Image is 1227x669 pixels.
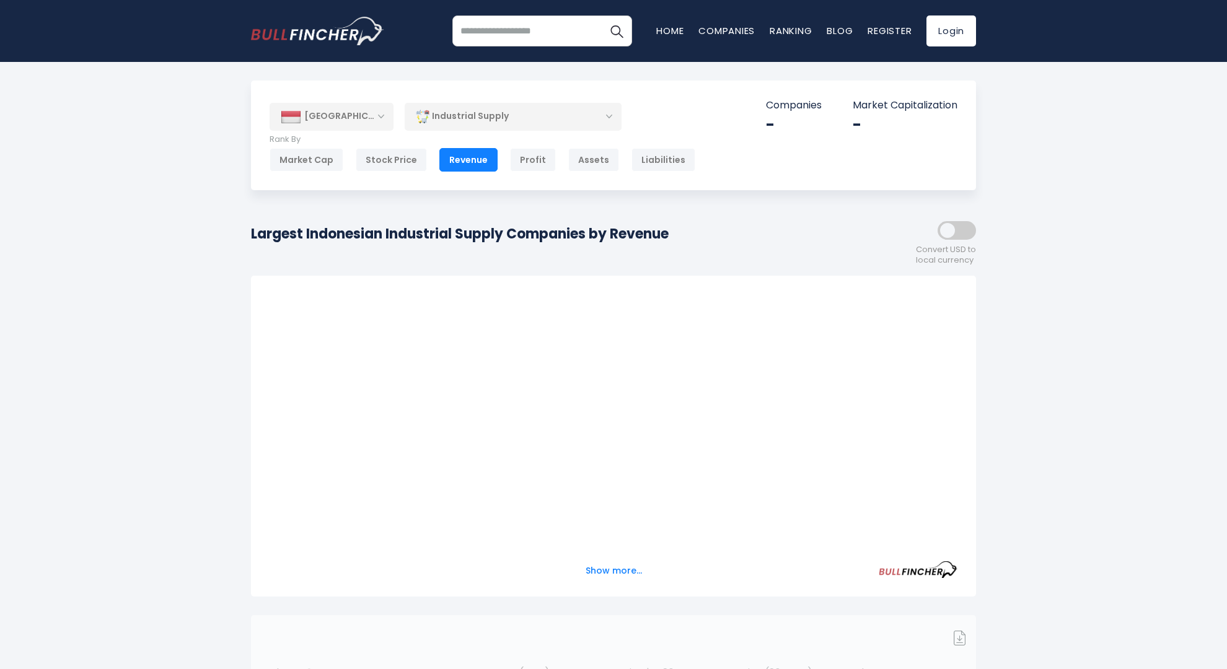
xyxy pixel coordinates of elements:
a: Blog [827,24,853,37]
span: Convert USD to local currency [916,245,976,266]
button: Show more... [578,561,649,581]
a: Companies [698,24,755,37]
a: Sign in [818,654,844,666]
div: Liabilities [631,148,695,172]
div: Assets [568,148,619,172]
a: Login [926,15,976,46]
p: Companies [766,99,822,112]
div: Industrial Supply [405,102,622,131]
p: Rank By [270,134,695,145]
div: - [766,115,822,134]
div: Profit [510,148,556,172]
div: - [853,115,957,134]
h1: Largest Indonesian Industrial Supply Companies by Revenue [251,224,669,244]
a: Register [868,24,912,37]
div: [GEOGRAPHIC_DATA] [270,103,394,130]
div: Market Cap [270,148,343,172]
button: Search [601,15,632,46]
a: Home [656,24,684,37]
div: Stock Price [356,148,427,172]
p: Market Capitalization [853,99,957,112]
a: Ranking [770,24,812,37]
div: Revenue [439,148,498,172]
img: bullfincher logo [251,17,384,45]
a: Go to homepage [251,17,384,45]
